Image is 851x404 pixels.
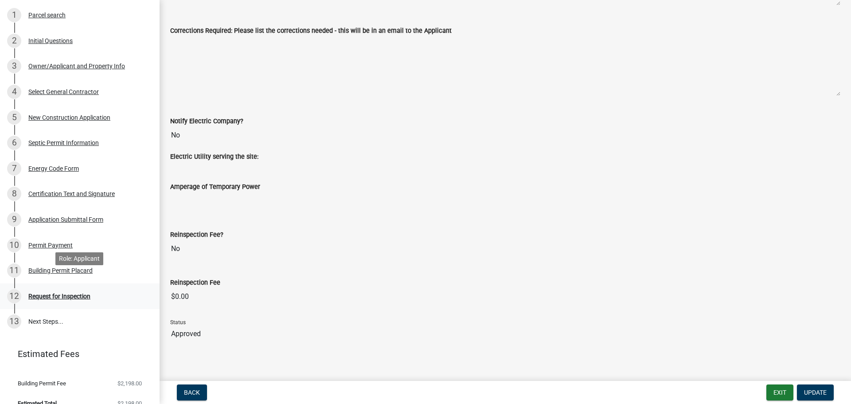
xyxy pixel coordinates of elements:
[170,118,243,125] label: Notify Electric Company?
[28,12,66,18] div: Parcel search
[117,380,142,386] span: $2,198.00
[28,267,93,274] div: Building Permit Placard
[7,314,21,329] div: 13
[28,242,73,248] div: Permit Payment
[28,216,103,223] div: Application Submittal Form
[170,184,260,190] label: Amperage of Temporary Power
[28,140,99,146] div: Septic Permit Information
[170,232,223,238] label: Reinspection Fee?
[766,384,793,400] button: Exit
[7,110,21,125] div: 5
[28,114,110,121] div: New Construction Application
[28,89,99,95] div: Select General Contractor
[7,289,21,303] div: 12
[170,154,258,160] label: Electric Utility serving the site:
[184,389,200,396] span: Back
[7,212,21,227] div: 9
[7,345,145,363] a: Estimated Fees
[7,34,21,48] div: 2
[7,8,21,22] div: 1
[170,28,452,34] label: Corrections Required: Please list the corrections needed - this will be in an email to the Applicant
[7,59,21,73] div: 3
[28,38,73,44] div: Initial Questions
[7,263,21,278] div: 11
[177,384,207,400] button: Back
[18,380,66,386] span: Building Permit Fee
[28,293,90,299] div: Request for Inspection
[170,280,220,286] label: Reinspection Fee
[28,165,79,172] div: Energy Code Form
[7,238,21,252] div: 10
[7,161,21,176] div: 7
[804,389,827,396] span: Update
[797,384,834,400] button: Update
[28,191,115,197] div: Certification Text and Signature
[28,63,125,69] div: Owner/Applicant and Property Info
[55,252,103,265] div: Role: Applicant
[7,187,21,201] div: 8
[7,85,21,99] div: 4
[7,136,21,150] div: 6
